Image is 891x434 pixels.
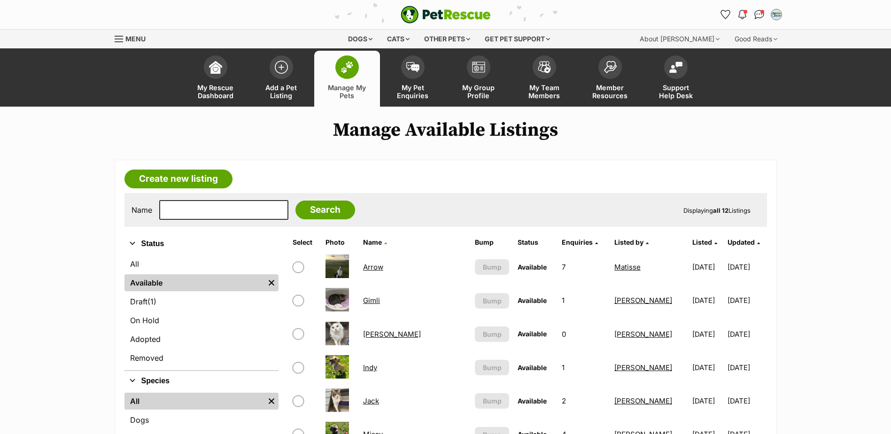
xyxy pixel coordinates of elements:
[475,293,510,309] button: Bump
[483,329,502,339] span: Bump
[124,274,264,291] a: Available
[518,330,547,338] span: Available
[689,385,727,417] td: [DATE]
[401,6,491,23] a: PetRescue
[380,51,446,107] a: My Pet Enquiries
[518,296,547,304] span: Available
[558,351,610,384] td: 1
[209,61,222,74] img: dashboard-icon-eb2f2d2d3e046f16d808141f083e7271f6b2e854fb5c12c21221c1fb7104beca.svg
[562,238,593,246] span: translation missing: en.admin.listings.index.attributes.enquiries
[614,296,672,305] a: [PERSON_NAME]
[754,10,764,19] img: chat-41dd97257d64d25036548639549fe6c8038ab92f7586957e7f3b1b290dea8141.svg
[275,61,288,74] img: add-pet-listing-icon-0afa8454b4691262ce3f59096e99ab1cd57d4a30225e0717b998d2c9b9846f56.svg
[614,238,649,246] a: Listed by
[735,7,750,22] button: Notifications
[689,318,727,350] td: [DATE]
[418,30,477,48] div: Other pets
[483,363,502,372] span: Bump
[558,385,610,417] td: 2
[475,259,510,275] button: Bump
[643,51,709,107] a: Support Help Desk
[518,364,547,372] span: Available
[728,238,760,246] a: Updated
[718,7,784,22] ul: Account quick links
[483,262,502,272] span: Bump
[511,51,577,107] a: My Team Members
[124,375,279,387] button: Species
[124,293,279,310] a: Draft
[457,84,500,100] span: My Group Profile
[558,284,610,317] td: 1
[392,84,434,100] span: My Pet Enquiries
[713,207,728,214] strong: all 12
[514,235,557,250] th: Status
[614,396,672,405] a: [PERSON_NAME]
[472,62,485,73] img: group-profile-icon-3fa3cf56718a62981997c0bc7e787c4b2cf8bcc04b72c1350f741eb67cf2f40e.svg
[518,263,547,271] span: Available
[683,207,751,214] span: Displaying Listings
[264,274,279,291] a: Remove filter
[406,62,419,72] img: pet-enquiries-icon-7e3ad2cf08bfb03b45e93fb7055b45f3efa6380592205ae92323e6603595dc1f.svg
[562,238,598,246] a: Enquiries
[380,30,416,48] div: Cats
[314,51,380,107] a: Manage My Pets
[363,238,382,246] span: Name
[752,7,767,22] a: Conversations
[124,331,279,348] a: Adopted
[363,330,421,339] a: [PERSON_NAME]
[124,170,232,188] a: Create new listing
[483,296,502,306] span: Bump
[728,284,766,317] td: [DATE]
[738,10,746,19] img: notifications-46538b983faf8c2785f20acdc204bb7945ddae34d4c08c2a6579f10ce5e182be.svg
[363,238,387,246] a: Name
[124,312,279,329] a: On Hold
[401,6,491,23] img: logo-e224e6f780fb5917bec1dbf3a21bbac754714ae5b6737aabdf751b685950b380.svg
[125,35,146,43] span: Menu
[289,235,321,250] th: Select
[483,396,502,406] span: Bump
[772,10,781,19] img: Alicia franklin profile pic
[538,61,551,73] img: team-members-icon-5396bd8760b3fe7c0b43da4ab00e1e3bb1a5d9ba89233759b79545d2d3fc5d0d.svg
[471,235,513,250] th: Bump
[260,84,302,100] span: Add a Pet Listing
[718,7,733,22] a: Favourites
[558,318,610,350] td: 0
[728,30,784,48] div: Good Reads
[614,238,643,246] span: Listed by
[248,51,314,107] a: Add a Pet Listing
[341,30,379,48] div: Dogs
[475,393,510,409] button: Bump
[264,393,279,410] a: Remove filter
[604,61,617,73] img: member-resources-icon-8e73f808a243e03378d46382f2149f9095a855e16c252ad45f914b54edf8863c.svg
[322,235,358,250] th: Photo
[523,84,566,100] span: My Team Members
[124,238,279,250] button: Status
[194,84,237,100] span: My Rescue Dashboard
[341,61,354,73] img: manage-my-pets-icon-02211641906a0b7f246fdf0571729dbe1e7629f14944591b6c1af311fb30b64b.svg
[769,7,784,22] button: My account
[518,397,547,405] span: Available
[558,251,610,283] td: 7
[115,30,152,46] a: Menu
[478,30,557,48] div: Get pet support
[689,251,727,283] td: [DATE]
[689,284,727,317] td: [DATE]
[183,51,248,107] a: My Rescue Dashboard
[689,351,727,384] td: [DATE]
[728,251,766,283] td: [DATE]
[295,201,355,219] input: Search
[124,393,264,410] a: All
[124,349,279,366] a: Removed
[124,411,279,428] a: Dogs
[614,263,641,271] a: Matisse
[589,84,631,100] span: Member Resources
[692,238,712,246] span: Listed
[728,385,766,417] td: [DATE]
[692,238,717,246] a: Listed
[655,84,697,100] span: Support Help Desk
[475,326,510,342] button: Bump
[577,51,643,107] a: Member Resources
[124,254,279,370] div: Status
[124,256,279,272] a: All
[633,30,726,48] div: About [PERSON_NAME]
